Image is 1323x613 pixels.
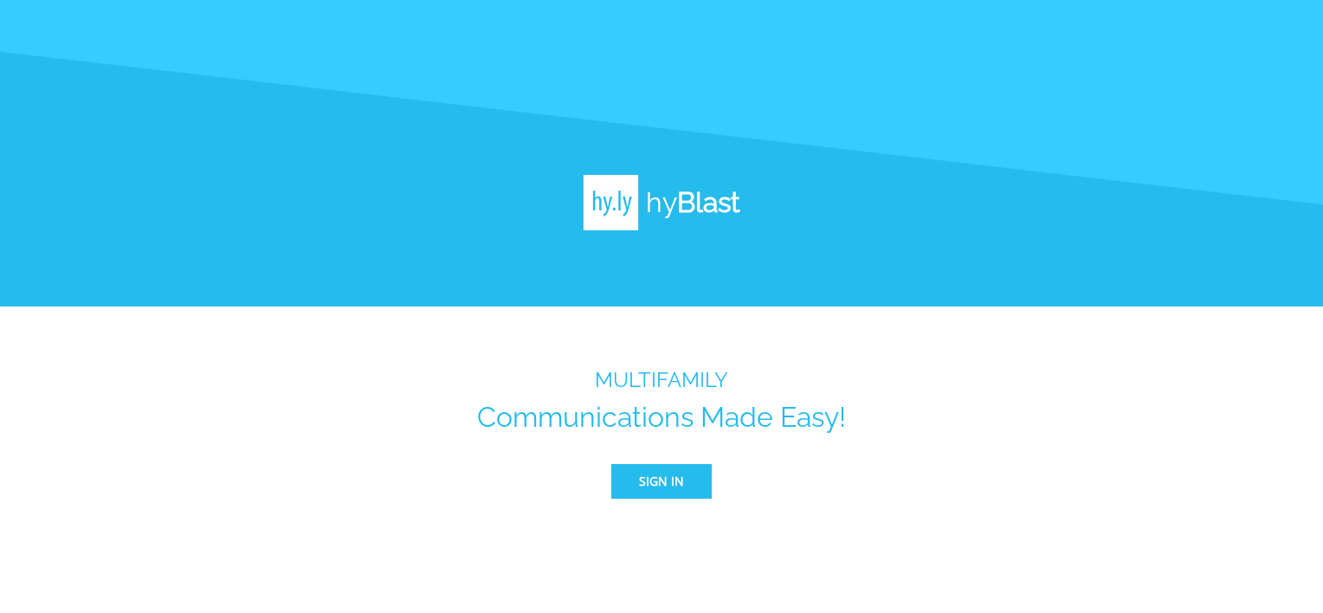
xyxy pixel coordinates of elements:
span: Sign In [639,471,684,493]
button: Sign In [611,464,712,499]
h1: hy [639,186,740,218]
h3: MULTIFAMILY [477,368,846,392]
h1: Communications Made Easy! [477,401,846,433]
b: Blast [677,186,740,218]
